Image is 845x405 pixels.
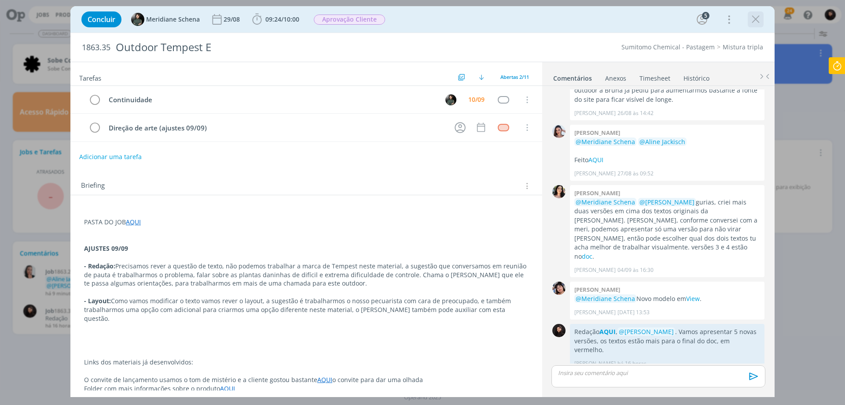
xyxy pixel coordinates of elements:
[82,43,110,52] span: 1863.35
[639,70,671,83] a: Timesheet
[220,384,235,393] a: AQUI
[79,72,101,82] span: Tarefas
[723,43,763,51] a: Mistura tripla
[84,262,529,288] p: Precisamos rever a questão de texto, não podemos trabalhar a marca de Tempest neste material, a s...
[479,74,484,80] img: arrow-down.svg
[70,6,775,397] div: dialog
[265,15,281,23] span: 09:24
[574,189,620,197] b: [PERSON_NAME]
[617,266,654,274] span: 04/09 às 16:30
[84,384,529,393] p: Folder com mais informações sobre o produto
[617,109,654,117] span: 26/08 às 14:42
[445,94,456,105] img: M
[79,149,142,165] button: Adicionar uma tarefa
[88,16,115,23] span: Concluir
[574,327,760,354] p: Redação , . Vamos apresentar 5 novas versões, os textos estão mais para o final do doc, em vermelho.
[617,170,654,178] span: 27/08 às 09:52
[112,37,476,58] div: Outdoor Tempest E
[574,129,620,137] b: [PERSON_NAME]
[283,15,299,23] span: 10:00
[146,16,200,22] span: Meridiane Schena
[599,327,616,336] a: AQUI
[574,286,620,294] b: [PERSON_NAME]
[576,198,635,206] span: @Meridiane Schena
[552,282,566,295] img: E
[576,137,635,146] span: @Meridiane Schena
[617,308,650,316] span: [DATE] 13:53
[317,375,332,384] a: AQUI
[588,156,603,164] a: AQUI
[88,262,115,270] strong: Redação:
[84,297,529,323] p: Como vamos modificar o texto vamos rever o layout, a sugestão é trabalharmos o nosso pecuarista c...
[468,97,485,103] div: 10/09
[444,93,457,106] button: M
[84,244,128,253] strong: AJUSTES 09/09
[552,185,566,198] img: T
[126,218,141,226] a: AQUI
[639,137,685,146] span: @Aline Jackisch
[314,15,385,25] span: Aprovação Cliente
[574,109,616,117] p: [PERSON_NAME]
[84,358,529,367] p: Links dos materiais já desenvolvidos:
[84,218,126,226] span: PASTA DO JOB
[621,43,715,51] a: Sumitomo Chemical - Pastagem
[574,170,616,178] p: [PERSON_NAME]
[686,294,700,303] a: View
[574,266,616,274] p: [PERSON_NAME]
[84,375,529,384] p: O convite de lançamento usamos o tom de mistério e a cliente gostou bastante o convite para dar u...
[576,294,635,303] span: @Meridiane Schena
[552,125,566,138] img: N
[553,70,592,83] a: Comentários
[281,15,283,23] span: /
[131,13,144,26] img: M
[695,12,709,26] button: 5
[81,180,105,192] span: Briefing
[619,327,674,336] span: @[PERSON_NAME]
[131,13,200,26] button: MMeridiane Schena
[552,324,566,337] img: L
[683,70,710,83] a: Histórico
[84,262,86,270] strong: -
[605,74,626,83] div: Anexos
[574,308,616,316] p: [PERSON_NAME]
[574,294,760,303] p: Novo modelo em .
[81,11,121,27] button: Concluir
[224,16,242,22] div: 29/08
[250,12,301,26] button: 09:24/10:00
[105,94,437,105] div: Continuidade
[105,123,446,134] div: Direção de arte (ajustes 09/09)
[582,252,592,260] a: doc
[702,12,709,19] div: 5
[574,198,760,261] p: gurias, criei mais duas versões em cima dos textos originais da [PERSON_NAME]. [PERSON_NAME], con...
[574,77,760,104] p: -O mesmo para o texto em caixa baixa, em outro modelo de outdoor a Bruna já pediu para aumentarmo...
[617,360,647,368] span: há 16 horas
[500,74,529,80] span: Abertas 2/11
[313,14,386,25] button: Aprovação Cliente
[84,297,111,305] strong: - Layout:
[574,360,616,368] p: [PERSON_NAME]
[574,156,760,164] p: Feito
[639,198,694,206] span: @[PERSON_NAME]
